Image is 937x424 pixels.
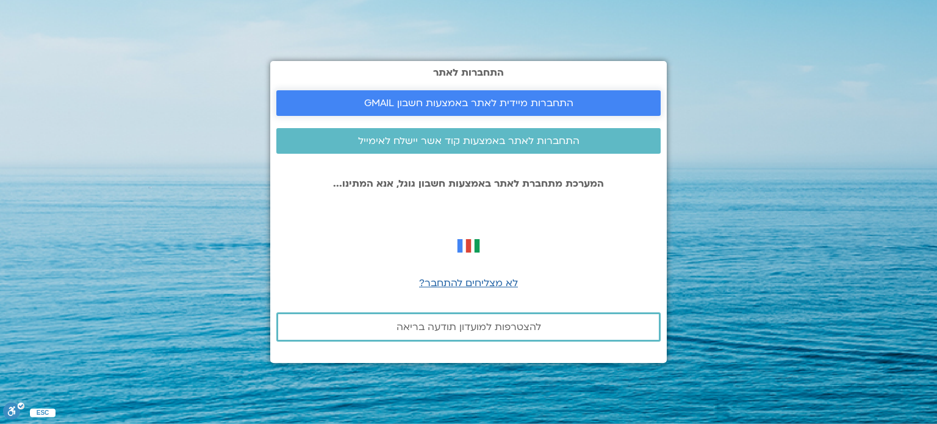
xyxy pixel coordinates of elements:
[364,98,573,109] span: התחברות מיידית לאתר באמצעות חשבון GMAIL
[419,276,518,290] a: לא מצליחים להתחבר?
[276,67,661,78] h2: התחברות לאתר
[276,312,661,342] a: להצטרפות למועדון תודעה בריאה
[358,135,580,146] span: התחברות לאתר באמצעות קוד אשר יישלח לאימייל
[397,322,541,332] span: להצטרפות למועדון תודעה בריאה
[276,90,661,116] a: התחברות מיידית לאתר באמצעות חשבון GMAIL
[276,128,661,154] a: התחברות לאתר באמצעות קוד אשר יישלח לאימייל
[276,178,661,189] p: המערכת מתחברת לאתר באמצעות חשבון גוגל, אנא המתינו...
